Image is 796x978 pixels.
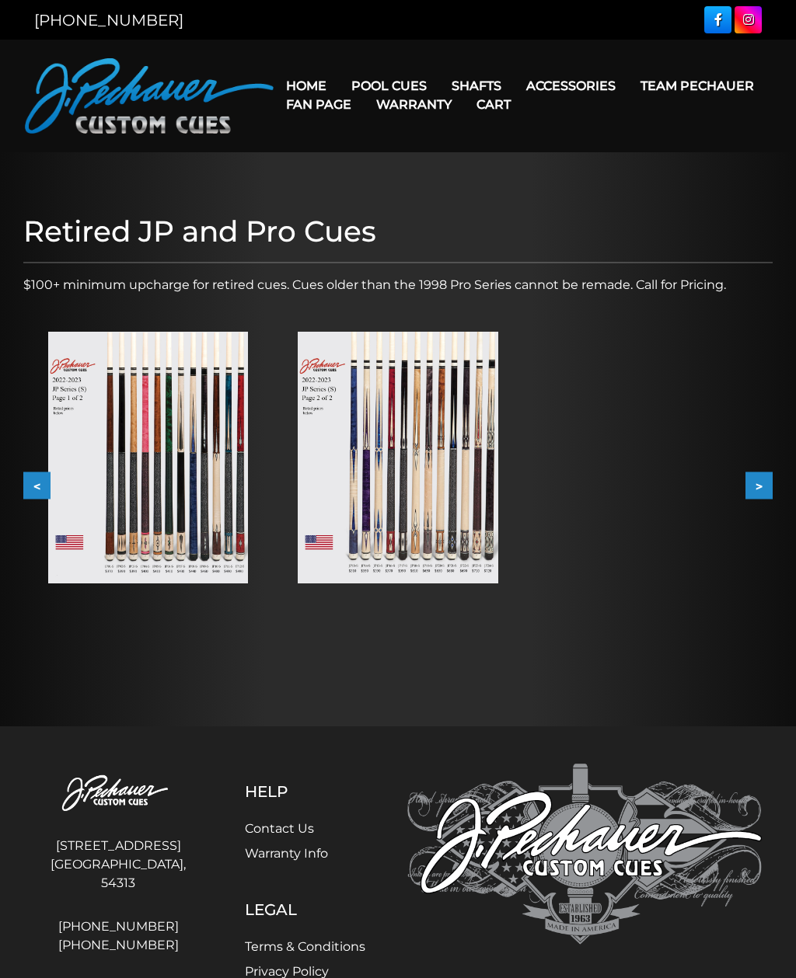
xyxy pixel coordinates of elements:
div: Carousel Navigation [23,472,773,499]
a: Team Pechauer [628,66,766,106]
img: Pechauer Custom Cues [34,764,202,825]
h5: Legal [245,900,365,919]
address: [STREET_ADDRESS] [GEOGRAPHIC_DATA], 54313 [34,830,202,899]
a: Shafts [439,66,514,106]
a: Warranty [364,85,464,124]
h5: Help [245,782,365,801]
a: [PHONE_NUMBER] [34,917,202,936]
img: Pechauer Custom Cues [407,764,762,945]
a: Warranty Info [245,846,328,861]
a: [PHONE_NUMBER] [34,11,183,30]
p: $100+ minimum upcharge for retired cues. Cues older than the 1998 Pro Series cannot be remade. Ca... [23,276,773,294]
a: Fan Page [274,85,364,124]
a: Pool Cues [339,66,439,106]
button: > [745,472,773,499]
img: Pechauer Custom Cues [25,58,274,134]
a: Home [274,66,339,106]
button: < [23,472,51,499]
a: Accessories [514,66,628,106]
a: Contact Us [245,821,314,836]
h1: Retired JP and Pro Cues [23,214,773,249]
a: [PHONE_NUMBER] [34,936,202,955]
a: Terms & Conditions [245,939,365,954]
a: Cart [464,85,523,124]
